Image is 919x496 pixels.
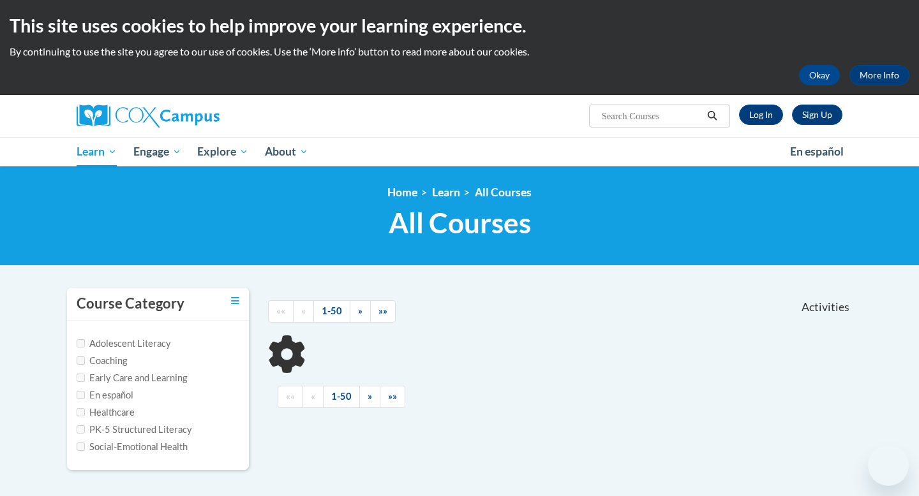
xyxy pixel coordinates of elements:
button: Search [703,108,722,124]
a: More Info [849,65,909,85]
input: Checkbox for Options [77,442,85,451]
input: Checkbox for Options [77,339,85,347]
span: «« [286,391,295,402]
span: Explore [197,144,248,159]
a: 1-50 [313,300,350,323]
span: Activities [802,300,849,314]
span: About [265,144,308,159]
img: Cox Campus [77,105,220,128]
label: Coaching [77,354,127,368]
a: Learn [432,186,460,199]
a: End [370,300,396,323]
input: Search Courses [601,108,703,124]
button: Okay [799,65,840,85]
a: Next [350,300,371,323]
a: About [257,137,317,166]
label: Adolescent Literacy [77,337,171,351]
a: Previous [293,300,314,323]
span: »» [378,305,387,316]
a: En español [782,138,852,165]
span: « [311,391,315,402]
a: End [380,386,405,408]
a: Toggle collapse [231,294,239,308]
span: » [368,391,372,402]
a: Engage [125,137,190,166]
p: By continuing to use the site you agree to our use of cookies. Use the ‘More info’ button to read... [10,45,909,59]
label: Healthcare [77,405,135,419]
span: En español [790,145,844,158]
div: Main menu [57,137,862,166]
a: Previous [303,386,324,408]
label: Social-Emotional Health [77,440,188,454]
span: »» [388,391,397,402]
a: 1-50 [323,386,360,408]
input: Checkbox for Options [77,374,85,382]
a: Learn [68,137,125,166]
label: PK-5 Structured Literacy [77,423,192,437]
span: All Courses [389,206,531,240]
a: All Courses [475,186,532,199]
iframe: Button to launch messaging window [868,445,909,486]
h2: This site uses cookies to help improve your learning experience. [10,13,909,38]
input: Checkbox for Options [77,425,85,434]
span: » [358,305,362,316]
input: Checkbox for Options [77,408,85,416]
input: Checkbox for Options [77,391,85,399]
span: «« [276,305,285,316]
label: En español [77,388,133,402]
label: Early Care and Learning [77,371,187,385]
span: « [301,305,306,316]
a: Begining [268,300,294,323]
span: Learn [77,144,117,159]
a: Begining [278,386,303,408]
span: Engage [133,144,181,159]
a: Register [792,105,842,125]
a: Next [359,386,380,408]
a: Log In [739,105,783,125]
a: Explore [189,137,257,166]
h3: Course Category [77,294,184,314]
a: Cox Campus [77,105,319,128]
input: Checkbox for Options [77,356,85,365]
a: Home [387,186,417,199]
